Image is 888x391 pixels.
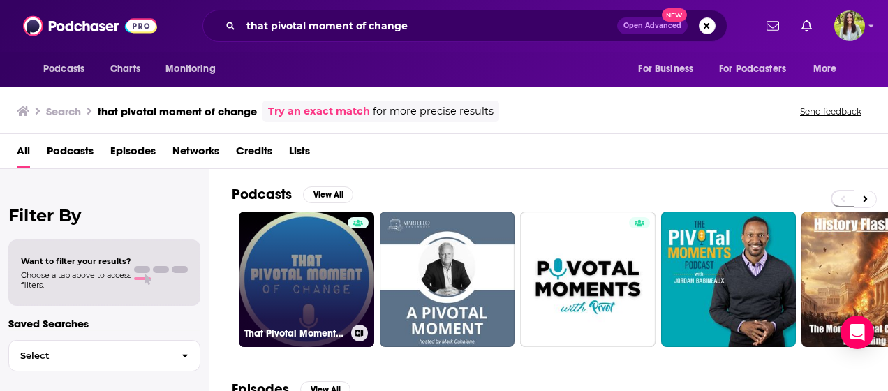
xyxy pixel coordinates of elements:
span: Want to filter your results? [21,256,131,266]
span: Podcasts [43,59,84,79]
a: Try an exact match [268,103,370,119]
img: User Profile [834,10,865,41]
a: Credits [236,140,272,168]
a: Charts [101,56,149,82]
a: Podcasts [47,140,94,168]
img: Podchaser - Follow, Share and Rate Podcasts [23,13,157,39]
input: Search podcasts, credits, & more... [241,15,617,37]
button: open menu [628,56,711,82]
span: Charts [110,59,140,79]
div: Search podcasts, credits, & more... [202,10,727,42]
button: open menu [710,56,806,82]
a: Lists [289,140,310,168]
button: open menu [34,56,103,82]
button: Send feedback [796,105,866,117]
span: Logged in as meaghanyoungblood [834,10,865,41]
span: For Podcasters [719,59,786,79]
span: Choose a tab above to access filters. [21,270,131,290]
button: Show profile menu [834,10,865,41]
button: open menu [156,56,233,82]
span: Select [9,351,170,360]
h2: Filter By [8,205,200,226]
div: Open Intercom Messenger [841,316,874,349]
a: Episodes [110,140,156,168]
a: PodcastsView All [232,186,353,203]
a: Networks [172,140,219,168]
button: Open AdvancedNew [617,17,688,34]
span: For Business [638,59,693,79]
a: That Pivotal Moment of Change [239,212,374,347]
span: More [813,59,837,79]
a: Show notifications dropdown [761,14,785,38]
h3: that pivotal moment of change [98,105,257,118]
button: Select [8,340,200,371]
button: open menu [804,56,854,82]
button: View All [303,186,353,203]
h3: That Pivotal Moment of Change [244,327,346,339]
h3: Search [46,105,81,118]
p: Saved Searches [8,317,200,330]
a: Show notifications dropdown [796,14,817,38]
span: for more precise results [373,103,494,119]
span: New [662,8,687,22]
a: All [17,140,30,168]
h2: Podcasts [232,186,292,203]
span: Monitoring [165,59,215,79]
span: Open Advanced [623,22,681,29]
